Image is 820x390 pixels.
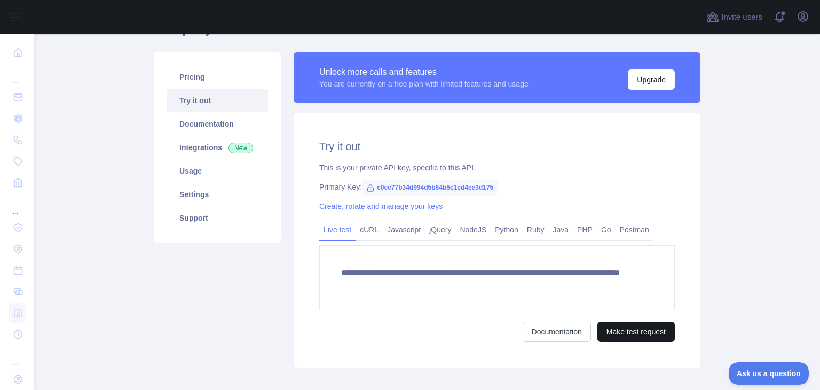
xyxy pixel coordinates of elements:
[729,362,809,385] iframe: Toggle Customer Support
[597,322,675,342] button: Make test request
[628,69,675,90] button: Upgrade
[523,221,549,238] a: Ruby
[167,183,268,206] a: Settings
[319,182,675,192] div: Primary Key:
[491,221,523,238] a: Python
[356,221,383,238] a: cURL
[9,64,26,85] div: ...
[616,221,653,238] a: Postman
[597,221,616,238] a: Go
[362,180,498,196] span: e0ee77b34d994d5b84b5c1cd4ee3d175
[167,112,268,136] a: Documentation
[549,221,573,238] a: Java
[319,139,675,154] h2: Try it out
[455,221,491,238] a: NodeJS
[721,11,762,24] span: Invite users
[319,202,443,210] a: Create, rotate and manage your keys
[9,346,26,368] div: ...
[228,143,253,153] span: New
[523,322,591,342] a: Documentation
[319,66,529,79] div: Unlock more calls and features
[167,89,268,112] a: Try it out
[167,65,268,89] a: Pricing
[704,9,764,26] button: Invite users
[167,206,268,230] a: Support
[319,221,356,238] a: Live test
[319,79,529,89] div: You are currently on a free plan with limited features and usage
[167,136,268,159] a: Integrations New
[573,221,597,238] a: PHP
[9,194,26,216] div: ...
[425,221,455,238] a: jQuery
[383,221,425,238] a: Javascript
[319,162,675,173] div: This is your private API key, specific to this API.
[167,159,268,183] a: Usage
